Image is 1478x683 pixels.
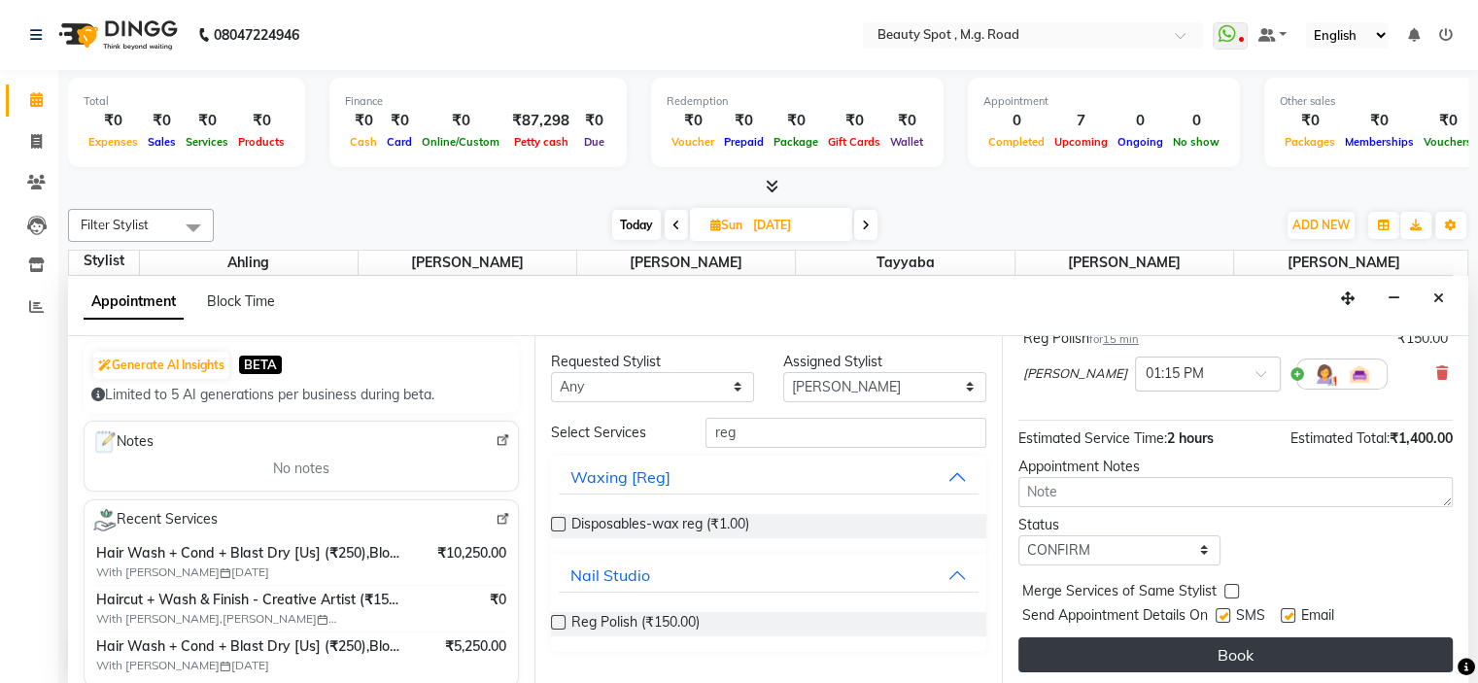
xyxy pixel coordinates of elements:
div: ₹0 [143,110,181,132]
button: ADD NEW [1288,212,1355,239]
span: With [PERSON_NAME] [DATE] [96,657,339,674]
span: Upcoming [1049,135,1113,149]
span: Send Appointment Details On [1022,605,1208,630]
span: Reg Polish (₹150.00) [571,612,700,636]
span: Completed [983,135,1049,149]
span: Packages [1280,135,1340,149]
span: ₹0 [490,590,506,610]
div: Appointment Notes [1018,457,1453,477]
input: 2025-09-07 [747,211,844,240]
div: ₹0 [1419,110,1477,132]
span: Memberships [1340,135,1419,149]
div: Requested Stylist [551,352,754,372]
div: Total [84,93,290,110]
span: Estimated Service Time: [1018,429,1167,447]
div: Redemption [667,93,928,110]
div: ₹0 [1340,110,1419,132]
span: Merge Services of Same Stylist [1022,581,1217,605]
span: ₹10,250.00 [437,543,506,563]
button: Waxing [Reg] [559,460,978,495]
span: Notes [92,429,154,455]
div: ₹0 [769,110,823,132]
span: Haircut + Wash & Finish - Creative Artist (₹1500),Nail Cut & File (₹150),Reg Polish (₹150),Reg Po... [96,590,404,610]
div: ₹87,298 [504,110,577,132]
span: Cash [345,135,382,149]
input: Search by service name [705,418,985,448]
div: Reg Polish [1023,328,1139,349]
span: Appointment [84,285,184,320]
div: Assigned Stylist [783,352,986,372]
div: ₹150.00 [1397,328,1448,349]
div: 0 [1168,110,1224,132]
div: Limited to 5 AI generations per business during beta. [91,385,511,405]
span: BETA [239,356,282,374]
span: Block Time [207,292,275,310]
span: Hair Wash + Cond + Blast Dry [Us] (₹250),Blowdry/ Iron/ Crimp / Tongs [Us] (₹550),Basic Manicure ... [96,636,404,657]
span: No notes [273,459,329,479]
span: Card [382,135,417,149]
div: ₹0 [719,110,769,132]
span: [PERSON_NAME] [1023,364,1127,384]
span: Sun [705,218,747,232]
div: Appointment [983,93,1224,110]
div: 0 [983,110,1049,132]
img: Interior.png [1348,362,1371,386]
img: Hairdresser.png [1313,362,1336,386]
span: Tayyaba [796,251,1014,275]
span: Filter Stylist [81,217,149,232]
div: ₹0 [233,110,290,132]
span: Wallet [885,135,928,149]
span: With [PERSON_NAME] [DATE] [96,563,339,581]
span: Estimated Total: [1290,429,1390,447]
span: [PERSON_NAME] [1015,251,1233,275]
span: Online/Custom [417,135,504,149]
span: ₹1,400.00 [1390,429,1453,447]
span: Products [233,135,290,149]
span: SMS [1236,605,1265,630]
span: Ahling [140,251,358,275]
div: ₹0 [667,110,719,132]
span: 15 min [1103,332,1139,346]
b: 08047224946 [214,8,299,62]
small: for [1089,332,1139,346]
span: [PERSON_NAME] [359,251,576,275]
div: ₹0 [345,110,382,132]
button: Generate AI Insights [93,352,229,379]
div: ₹0 [1280,110,1340,132]
span: ₹5,250.00 [445,636,506,657]
div: ₹0 [577,110,611,132]
span: No show [1168,135,1224,149]
span: Prepaid [719,135,769,149]
div: Waxing [Reg] [570,465,670,489]
span: [PERSON_NAME] [577,251,795,275]
span: Hair Wash + Cond + Blast Dry [Us] (₹250),Blowdry/ Iron/ Crimp / Tongs [Us] (₹550) [96,543,404,563]
span: Due [579,135,609,149]
span: Services [181,135,233,149]
button: Book [1018,637,1453,672]
span: Ongoing [1113,135,1168,149]
div: ₹0 [885,110,928,132]
span: [PERSON_NAME] [1234,251,1453,275]
span: Email [1301,605,1334,630]
span: With [PERSON_NAME],[PERSON_NAME] [DATE] [96,610,339,628]
span: Disposables-wax reg (₹1.00) [571,514,749,538]
span: Today [612,210,661,240]
div: 7 [1049,110,1113,132]
div: ₹0 [181,110,233,132]
div: ₹0 [84,110,143,132]
div: ₹0 [417,110,504,132]
div: ₹0 [823,110,885,132]
span: Vouchers [1419,135,1477,149]
button: Close [1425,284,1453,314]
span: Gift Cards [823,135,885,149]
div: Nail Studio [570,563,650,587]
div: Select Services [536,423,691,443]
div: ₹0 [382,110,417,132]
span: Petty cash [509,135,573,149]
button: Nail Studio [559,558,978,593]
div: Stylist [69,251,139,271]
span: Sales [143,135,181,149]
span: Recent Services [92,508,218,531]
span: Voucher [667,135,719,149]
span: Expenses [84,135,143,149]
